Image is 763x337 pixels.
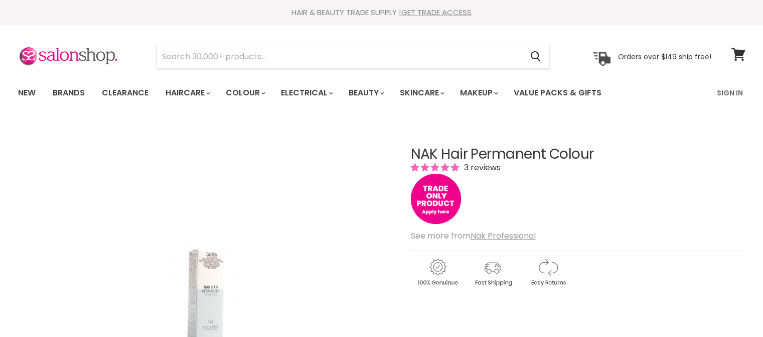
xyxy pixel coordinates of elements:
img: shipping.gif [466,257,519,288]
a: Nak Professional [471,230,536,242]
a: Electrical [273,82,339,103]
a: Colour [218,82,271,103]
img: tradeonly_small.jpg [411,174,461,224]
a: Clearance [94,82,156,103]
span: 5.00 stars [411,162,461,173]
p: Orders over $149 ship free! [618,52,711,61]
nav: Main [6,78,758,107]
ul: Main menu [11,78,660,107]
a: GET TRADE ACCESS [401,7,472,18]
a: Brands [45,82,92,103]
a: Sign In [711,82,749,103]
form: Product [157,45,550,69]
span: 3 reviews [461,162,501,173]
h1: NAK Hair Permanent Colour [411,147,745,162]
a: Beauty [341,82,390,103]
a: Value Packs & Gifts [506,82,609,103]
a: Haircare [158,82,216,103]
span: See more from [411,230,536,242]
a: Skincare [392,82,450,103]
img: returns.gif [521,257,574,288]
button: Search [523,45,549,68]
a: New [11,82,43,103]
img: genuine.gif [411,257,464,288]
div: HAIR & BEAUTY TRADE SUPPLY | [6,8,758,18]
a: Makeup [452,82,504,103]
input: Search [157,45,523,68]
